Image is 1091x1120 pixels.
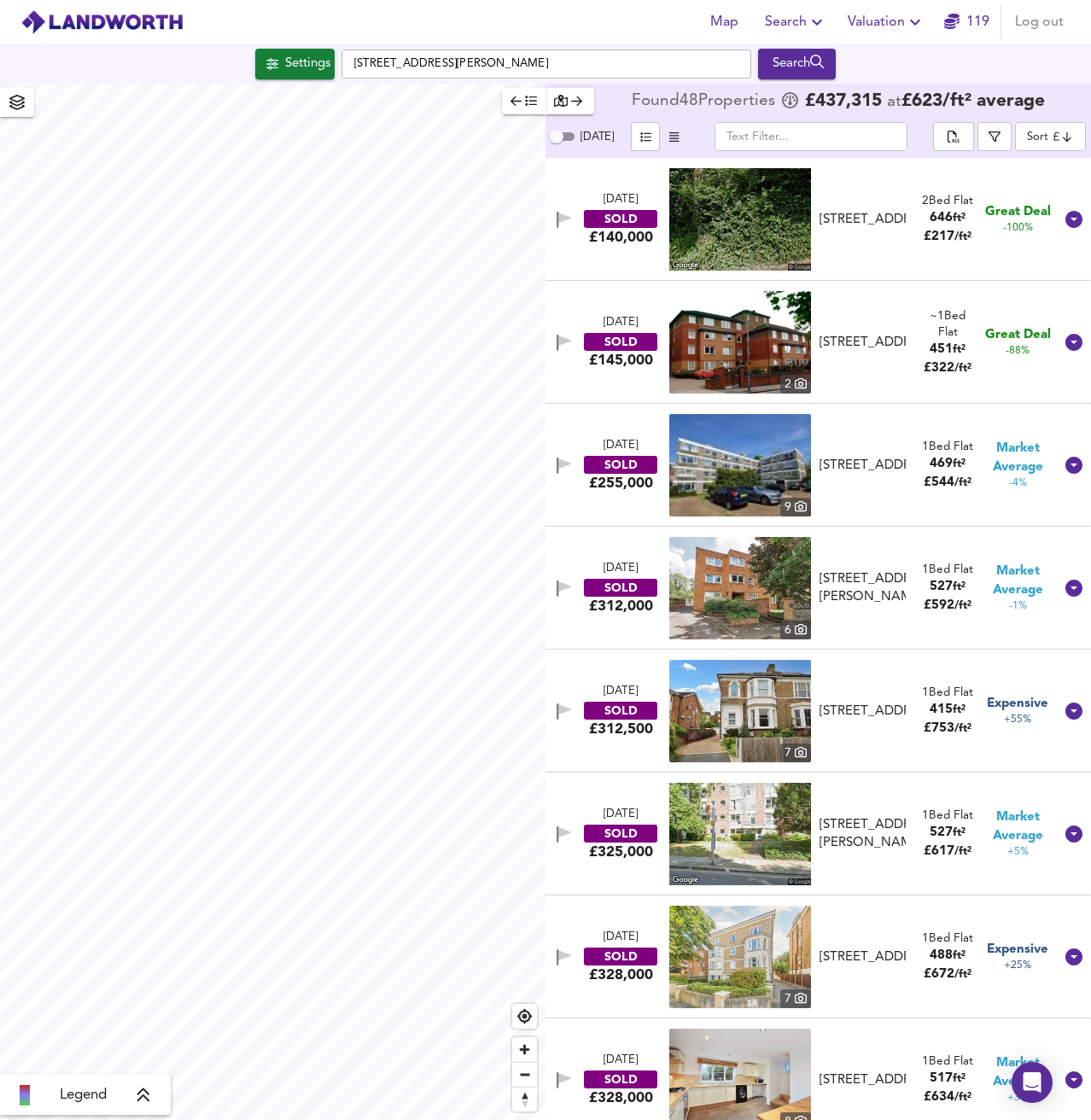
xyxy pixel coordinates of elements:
div: SOLD [584,948,657,965]
div: Click to configure Search Settings [255,49,335,79]
div: SOLD [584,456,657,474]
div: Found 48 Propert ies [632,93,779,110]
div: [DATE]SOLD£140,000 [STREET_ADDRESS]2Bed Flat646ft²£217/ft² Great Deal-100% [545,158,1091,281]
button: Find my location [512,1004,537,1029]
div: [DATE] [604,807,638,823]
div: £325,000 [589,843,653,861]
span: Legend [60,1085,107,1105]
div: [STREET_ADDRESS][PERSON_NAME] [820,816,906,853]
span: £ 322 [924,362,971,375]
div: £312,000 [589,597,653,615]
div: Run Your Search [758,49,836,79]
span: ft² [953,581,966,592]
div: 1 Bed Flat [922,439,973,455]
span: 451 [930,343,953,356]
svg: Show Details [1064,455,1084,475]
span: Great Deal [985,203,1051,221]
div: £255,000 [589,474,653,493]
button: 119 [939,5,994,39]
span: ft² [953,344,966,355]
span: ft² [953,458,966,470]
span: +3% [1007,1091,1029,1105]
span: +55% [1004,713,1031,727]
button: Settings [255,49,335,79]
div: [DATE] [604,930,638,946]
span: 488 [930,949,953,962]
div: [DATE]SOLD£312,500 property thumbnail 7 [STREET_ADDRESS]1Bed Flat415ft²£753/ft² Expensive+55% [545,650,1091,773]
div: SOLD [584,210,657,228]
button: Map [697,5,751,39]
div: 6 [780,621,811,639]
div: Sort [1015,122,1086,151]
div: [DATE]SOLD£325,000 [STREET_ADDRESS][PERSON_NAME]1Bed Flat527ft²£617/ft² Market Average+5% [545,773,1091,895]
span: +25% [1004,959,1031,973]
a: 119 [944,10,989,34]
a: property thumbnail 7 [669,906,811,1008]
span: 415 [930,703,953,716]
div: SOLD [584,579,657,597]
button: Zoom out [512,1062,537,1087]
span: £ 544 [924,476,971,489]
span: £ 753 [924,722,971,735]
div: [STREET_ADDRESS] [820,948,906,966]
svg: Show Details [1064,701,1084,721]
span: Expensive [987,941,1048,959]
span: 469 [930,458,953,470]
span: Expensive [987,695,1048,713]
span: £ 592 [924,599,971,612]
div: [DATE] [604,192,638,208]
button: Log out [1008,5,1071,39]
div: 1 Bed Flat [922,562,973,578]
a: property thumbnail 2 [669,291,811,394]
span: ft² [953,1073,966,1084]
a: property thumbnail 9 [669,414,811,516]
span: 527 [930,580,953,593]
span: / ft² [954,477,971,488]
div: 9 [780,498,811,516]
div: Flat 10, Kingsley House, 34 Claremont Road, KT6 4RX [813,816,913,853]
div: [DATE]SOLD£145,000 property thumbnail 2 [STREET_ADDRESS]~1Bed Flat451ft²£322/ft² Great Deal-88% [545,281,1091,404]
div: £328,000 [589,1088,653,1107]
span: / ft² [954,363,971,374]
span: / ft² [954,846,971,857]
span: Map [703,10,744,34]
span: / ft² [954,969,971,980]
img: streetview [669,783,811,885]
button: Zoom in [512,1037,537,1062]
div: [STREET_ADDRESS] [820,1071,906,1089]
div: We've estimated the total number of bedrooms from EPC data (2 heated rooms) [924,308,971,324]
img: property thumbnail [669,414,811,516]
span: Market Average [983,1054,1053,1091]
div: [DATE]SOLD£328,000 property thumbnail 7 [STREET_ADDRESS]1Bed Flat488ft²£672/ft² Expensive+25% [545,895,1091,1018]
svg: Show Details [1064,209,1084,230]
span: ft² [953,213,966,224]
img: property thumbnail [669,291,811,394]
span: £ 437,315 [805,93,882,110]
span: ft² [953,827,966,838]
span: Log out [1015,10,1064,34]
span: [DATE] [581,131,614,143]
span: Search [765,10,827,34]
span: Market Average [983,440,1053,476]
a: property thumbnail 7 [669,660,811,762]
button: Valuation [841,5,932,39]
svg: Show Details [1064,1070,1084,1090]
div: SOLD [584,702,657,720]
div: SOLD [584,1070,657,1088]
div: [STREET_ADDRESS] [820,703,906,720]
div: Search [762,53,831,75]
span: Market Average [983,563,1053,599]
span: £ 623 / ft² average [901,92,1045,110]
span: 517 [930,1072,953,1085]
div: [DATE]SOLD£312,000 property thumbnail 6 [STREET_ADDRESS][PERSON_NAME]1Bed Flat527ft²£592/ft² Mark... [545,527,1091,650]
div: £140,000 [589,228,653,247]
div: 1 Bed Flat [922,808,973,824]
div: [DATE] [604,1053,638,1069]
span: / ft² [954,600,971,611]
img: property thumbnail [669,660,811,762]
span: / ft² [954,723,971,734]
div: [STREET_ADDRESS][PERSON_NAME] [820,570,906,607]
input: Text Filter... [715,122,907,151]
div: [DATE]SOLD£255,000 property thumbnail 9 [STREET_ADDRESS]1Bed Flat469ft²£544/ft² Market Average-4% [545,404,1091,527]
